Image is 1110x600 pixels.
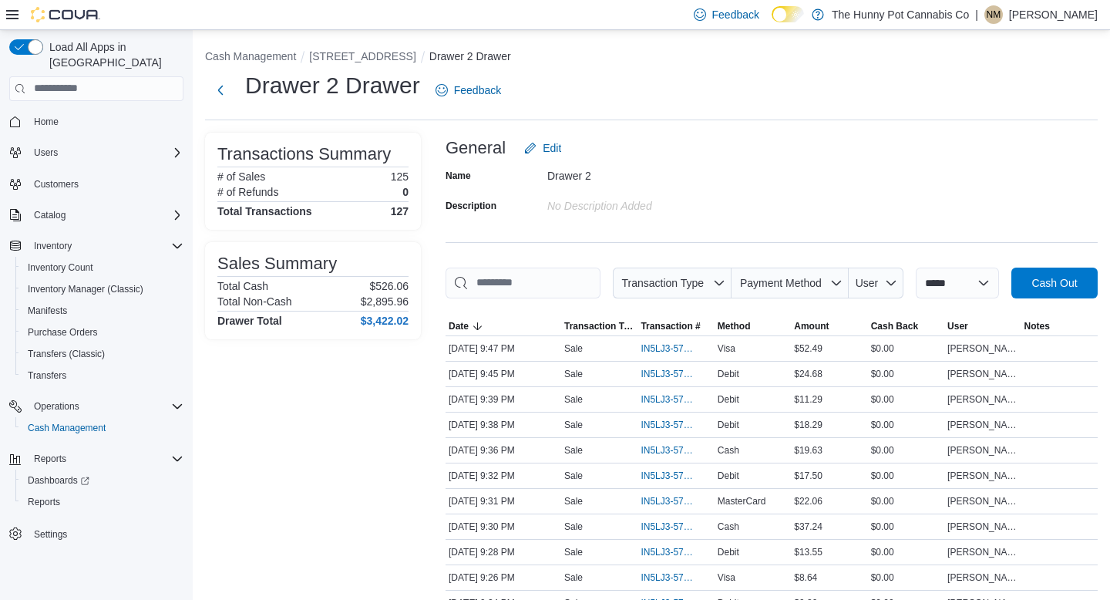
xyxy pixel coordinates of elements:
a: Dashboards [22,471,96,490]
span: [PERSON_NAME] [947,393,1017,406]
div: [DATE] 9:39 PM [446,390,561,409]
div: $0.00 [868,467,944,485]
button: Catalog [28,206,72,224]
span: Inventory [34,240,72,252]
div: No Description added [547,194,754,212]
button: Operations [3,396,190,417]
span: User [947,320,968,332]
p: 0 [402,186,409,198]
p: Sale [564,444,583,457]
span: IN5LJ3-5753679 [641,495,695,507]
h3: General [446,139,506,157]
input: Dark Mode [772,6,804,22]
img: Cova [31,7,100,22]
button: Reports [3,448,190,470]
label: Name [446,170,471,182]
button: IN5LJ3-5753691 [641,467,711,485]
span: Load All Apps in [GEOGRAPHIC_DATA] [43,39,183,70]
span: $19.63 [794,444,822,457]
p: Sale [564,393,583,406]
span: Customers [28,174,183,194]
button: IN5LJ3-5753799 [641,365,711,383]
span: Manifests [28,305,67,317]
button: IN5LJ3-5753750 [641,390,711,409]
span: $22.06 [794,495,822,507]
button: Transfers (Classic) [15,343,190,365]
span: Dark Mode [772,22,772,23]
button: IN5LJ3-5753679 [641,492,711,511]
p: Sale [564,521,583,533]
span: IN5LJ3-5753653 [641,546,695,558]
button: Cash Back [868,317,944,335]
button: Operations [28,397,86,416]
span: Cash Management [28,422,106,434]
button: Transaction # [637,317,714,335]
button: Date [446,317,561,335]
span: Method [718,320,751,332]
button: Drawer 2 Drawer [429,50,511,62]
span: Settings [34,528,67,541]
button: Customers [3,173,190,195]
span: NM [987,5,1001,24]
a: Feedback [429,75,507,106]
span: Inventory Manager (Classic) [22,280,183,298]
span: IN5LJ3-5753669 [641,521,695,533]
div: Drawer 2 [547,163,754,182]
span: [PERSON_NAME] [947,546,1017,558]
div: [DATE] 9:36 PM [446,441,561,460]
span: Users [28,143,183,162]
a: Dashboards [15,470,190,491]
span: IN5LJ3-5753735 [641,419,695,431]
span: Transaction Type [564,320,634,332]
span: Debit [718,546,739,558]
span: Debit [718,368,739,380]
div: $0.00 [868,441,944,460]
button: Inventory Count [15,257,190,278]
button: Catalog [3,204,190,226]
button: Transfers [15,365,190,386]
span: Feedback [454,83,501,98]
button: Cash Management [205,50,296,62]
p: Sale [564,495,583,507]
span: $11.29 [794,393,822,406]
span: Purchase Orders [22,323,183,342]
span: $8.64 [794,571,817,584]
span: Home [28,112,183,131]
button: Settings [3,522,190,544]
div: $0.00 [868,517,944,536]
span: Date [449,320,469,332]
button: Inventory [3,235,190,257]
button: IN5LJ3-5753669 [641,517,711,536]
button: Cash Management [15,417,190,439]
a: Inventory Manager (Classic) [22,280,150,298]
p: $526.06 [369,280,409,292]
p: | [975,5,978,24]
a: Home [28,113,65,131]
span: IN5LJ3-5753691 [641,470,695,482]
nav: Complex example [9,104,183,585]
button: IN5LJ3-5753811 [641,339,711,358]
span: IN5LJ3-5753750 [641,393,695,406]
button: Amount [791,317,867,335]
p: Sale [564,470,583,482]
p: Sale [564,571,583,584]
button: Next [205,75,236,106]
h4: Total Transactions [217,205,312,217]
span: Inventory Count [28,261,93,274]
button: Users [28,143,64,162]
p: 125 [391,170,409,183]
div: [DATE] 9:26 PM [446,568,561,587]
a: Purchase Orders [22,323,104,342]
span: Purchase Orders [28,326,98,339]
button: Reports [28,450,72,468]
button: IN5LJ3-5753714 [641,441,711,460]
span: Transaction Type [621,277,704,289]
span: [PERSON_NAME] [947,495,1017,507]
span: Debit [718,470,739,482]
div: [DATE] 9:32 PM [446,467,561,485]
button: Transaction Type [613,268,732,298]
span: Feedback [712,7,759,22]
button: Users [3,142,190,163]
span: User [856,277,879,289]
p: $2,895.96 [361,295,409,308]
